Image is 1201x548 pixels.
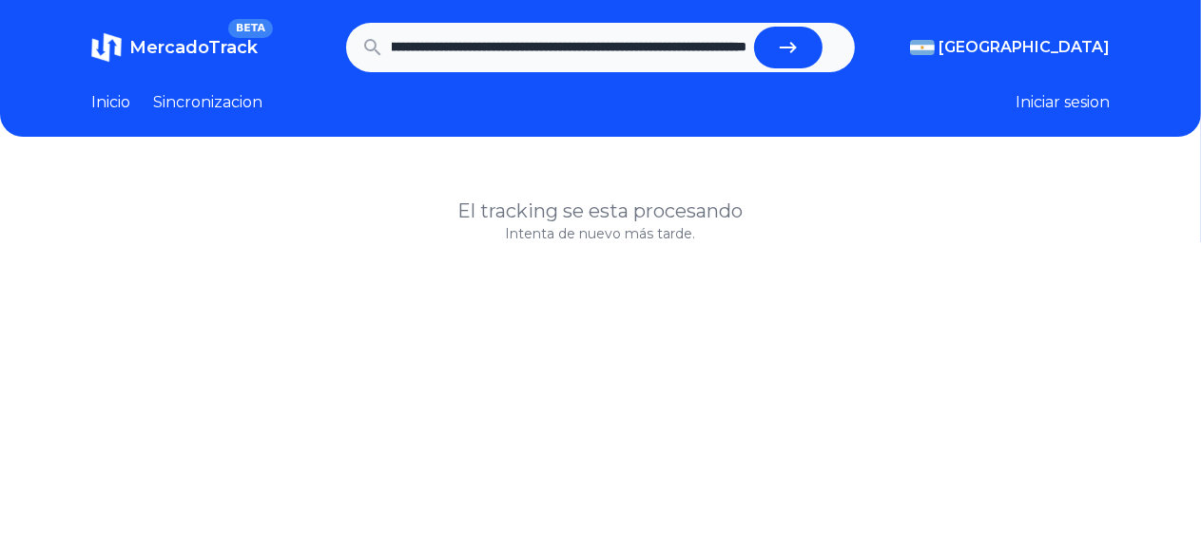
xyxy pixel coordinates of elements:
[910,40,935,55] img: Argentina
[129,37,258,58] span: MercadoTrack
[91,32,258,63] a: MercadoTrackBETA
[91,91,130,114] a: Inicio
[91,224,1110,243] p: Intenta de nuevo más tarde.
[91,198,1110,224] h1: El tracking se esta procesando
[1016,91,1110,114] button: Iniciar sesion
[228,19,273,38] span: BETA
[939,36,1110,59] span: [GEOGRAPHIC_DATA]
[153,91,262,114] a: Sincronizacion
[910,36,1110,59] button: [GEOGRAPHIC_DATA]
[91,32,122,63] img: MercadoTrack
